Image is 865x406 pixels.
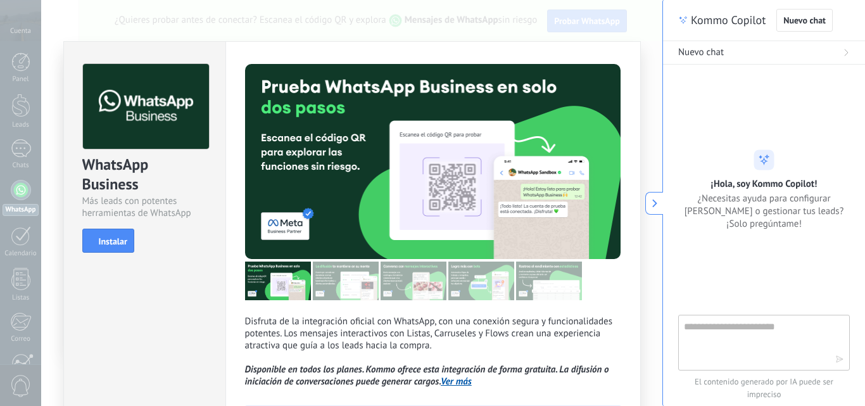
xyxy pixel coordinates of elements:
[678,376,850,401] span: El contenido generado por IA puede ser impreciso
[313,262,379,300] img: tour_image_cc27419dad425b0ae96c2716632553fa.png
[82,229,134,253] button: Instalar
[776,9,833,32] button: Nuevo chat
[245,262,311,300] img: tour_image_7a4924cebc22ed9e3259523e50fe4fd6.png
[381,262,446,300] img: tour_image_1009fe39f4f058b759f0df5a2b7f6f06.png
[678,46,724,59] span: Nuevo chat
[448,262,514,300] img: tour_image_62c9952fc9cf984da8d1d2aa2c453724.png
[678,192,850,230] span: ¿Necesitas ayuda para configurar [PERSON_NAME] o gestionar tus leads? ¡Solo pregúntame!
[83,64,209,149] img: logo_main.png
[82,155,207,195] div: WhatsApp Business
[711,177,818,189] h2: ¡Hola, soy Kommo Copilot!
[516,262,582,300] img: tour_image_cc377002d0016b7ebaeb4dbe65cb2175.png
[245,315,621,388] p: Disfruta de la integración oficial con WhatsApp, con una conexión segura y funcionalidades potent...
[663,41,865,65] button: Nuevo chat
[783,16,826,25] span: Nuevo chat
[99,237,127,246] span: Instalar
[441,376,472,388] a: Ver más
[691,13,766,28] span: Kommo Copilot
[245,364,609,388] i: Disponible en todos los planes. Kommo ofrece esta integración de forma gratuita. La difusión o in...
[82,195,207,219] div: Más leads con potentes herramientas de WhatsApp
